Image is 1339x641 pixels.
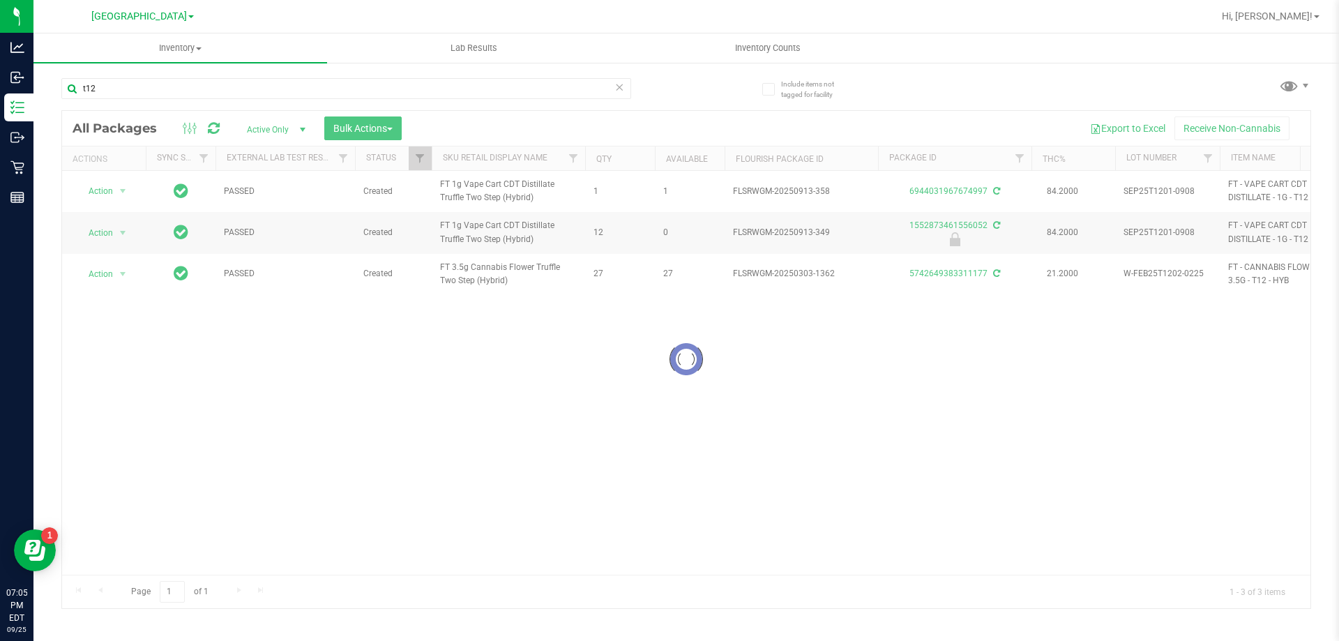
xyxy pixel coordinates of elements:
[6,587,27,624] p: 07:05 PM EDT
[6,624,27,635] p: 09/25
[621,33,914,63] a: Inventory Counts
[1222,10,1312,22] span: Hi, [PERSON_NAME]!
[14,529,56,571] iframe: Resource center
[10,130,24,144] inline-svg: Outbound
[10,40,24,54] inline-svg: Analytics
[10,160,24,174] inline-svg: Retail
[41,527,58,544] iframe: Resource center unread badge
[61,78,631,99] input: Search Package ID, Item Name, SKU, Lot or Part Number...
[327,33,621,63] a: Lab Results
[33,33,327,63] a: Inventory
[614,78,624,96] span: Clear
[10,70,24,84] inline-svg: Inbound
[33,42,327,54] span: Inventory
[716,42,819,54] span: Inventory Counts
[10,100,24,114] inline-svg: Inventory
[10,190,24,204] inline-svg: Reports
[781,79,851,100] span: Include items not tagged for facility
[432,42,516,54] span: Lab Results
[91,10,187,22] span: [GEOGRAPHIC_DATA]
